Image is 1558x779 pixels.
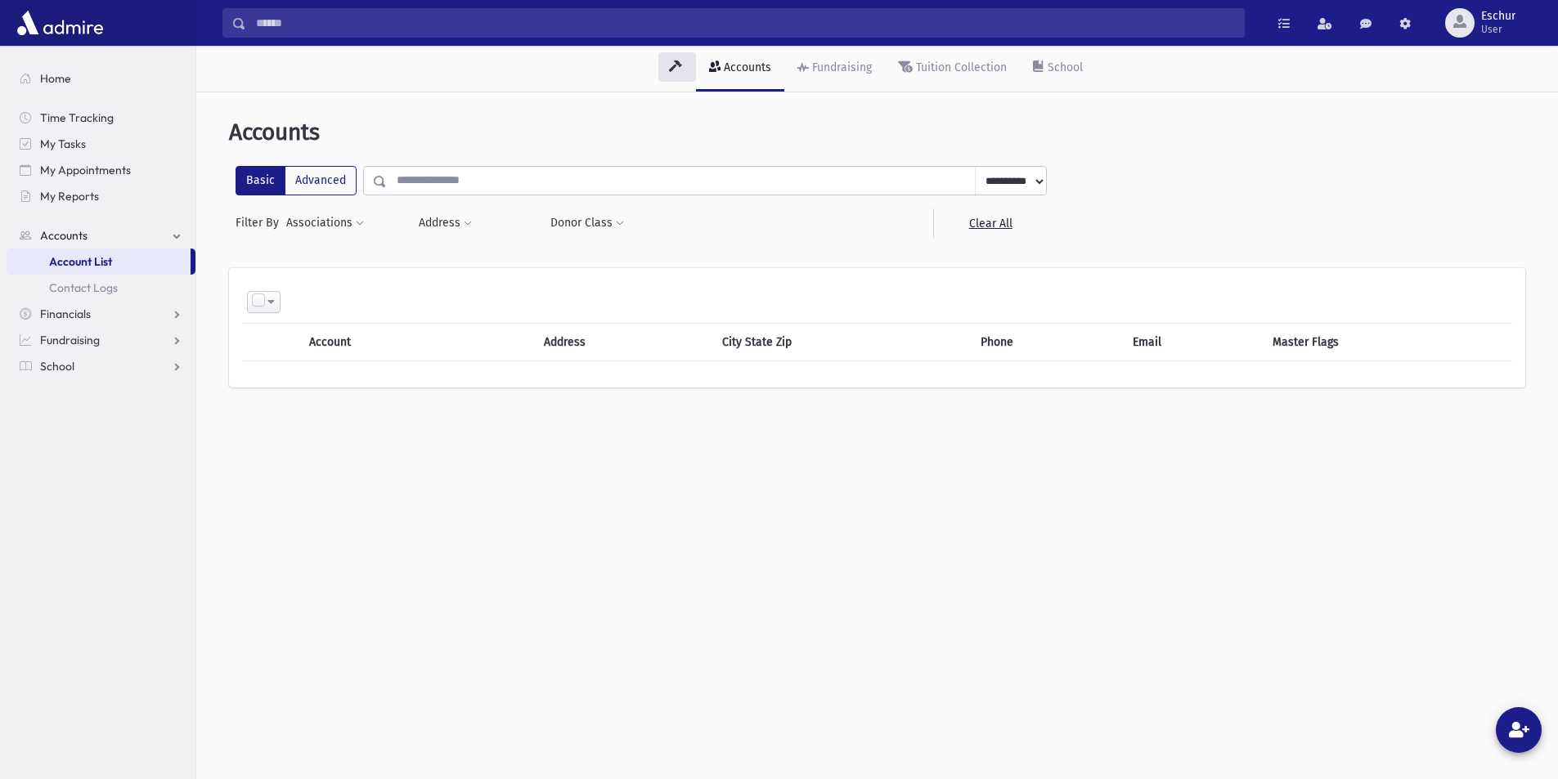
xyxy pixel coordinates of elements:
[40,307,91,321] span: Financials
[913,60,1007,74] div: Tuition Collection
[1123,323,1263,360] th: Email
[40,189,99,204] span: My Reports
[285,208,365,238] button: Associations
[7,222,195,248] a: Accounts
[933,208,1047,238] a: Clear All
[49,254,112,269] span: Account List
[721,60,771,74] div: Accounts
[1020,46,1096,92] a: School
[7,131,195,157] a: My Tasks
[285,166,357,195] label: Advanced
[40,137,86,151] span: My Tasks
[7,327,195,353] a: Fundraising
[40,228,88,243] span: Accounts
[40,71,71,86] span: Home
[7,65,195,92] a: Home
[1263,323,1512,360] th: Master Flags
[7,183,195,209] a: My Reports
[236,166,357,195] div: FilterModes
[7,157,195,183] a: My Appointments
[40,333,100,347] span: Fundraising
[40,359,74,374] span: School
[1044,60,1083,74] div: School
[7,105,195,131] a: Time Tracking
[40,110,114,125] span: Time Tracking
[809,60,872,74] div: Fundraising
[534,323,712,360] th: Address
[236,214,285,231] span: Filter By
[229,119,320,146] span: Accounts
[712,323,971,360] th: City State Zip
[13,7,107,39] img: AdmirePro
[784,46,885,92] a: Fundraising
[1481,23,1515,36] span: User
[236,166,285,195] label: Basic
[40,163,131,177] span: My Appointments
[7,248,191,275] a: Account List
[418,208,473,238] button: Address
[246,8,1244,38] input: Search
[299,323,478,360] th: Account
[7,353,195,379] a: School
[885,46,1020,92] a: Tuition Collection
[49,280,118,295] span: Contact Logs
[7,275,195,301] a: Contact Logs
[7,301,195,327] a: Financials
[550,208,625,238] button: Donor Class
[971,323,1123,360] th: Phone
[696,46,784,92] a: Accounts
[1481,10,1515,23] span: Eschur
